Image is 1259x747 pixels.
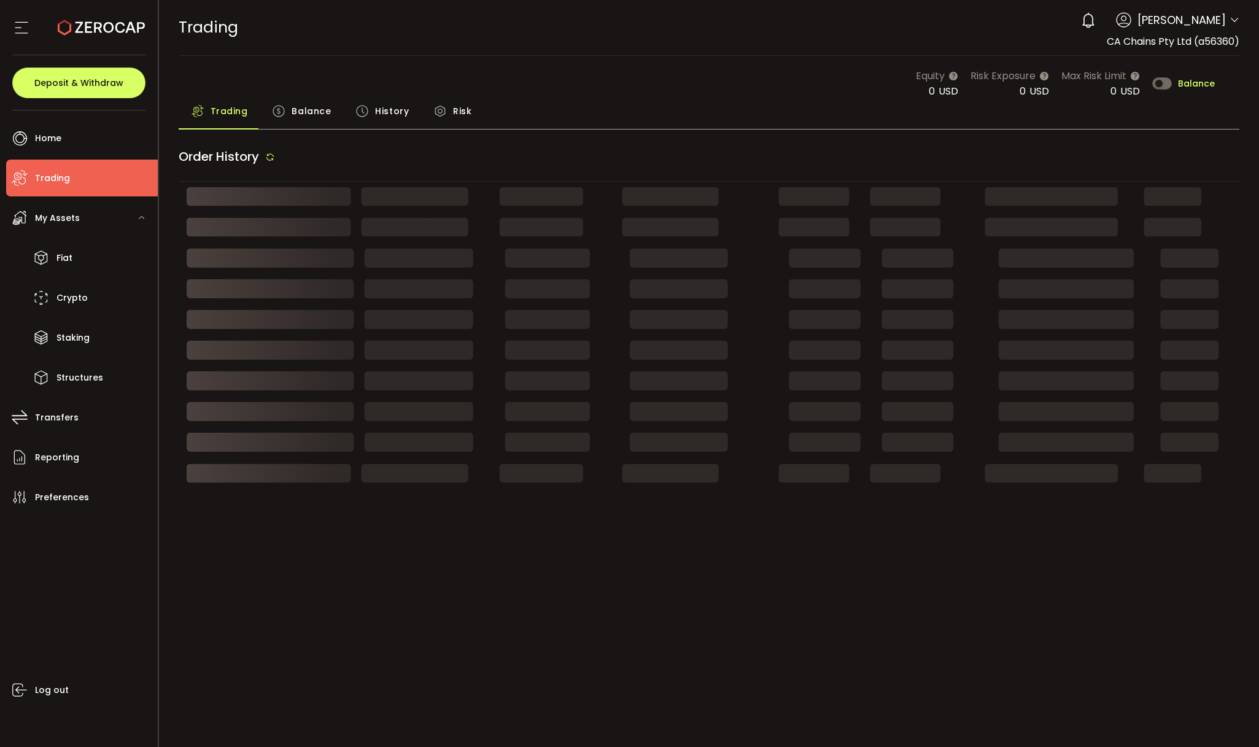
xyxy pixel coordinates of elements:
span: Equity [916,68,945,83]
span: 0 [1110,84,1117,98]
span: USD [1120,84,1140,98]
span: Reporting [35,449,79,466]
span: Deposit & Withdraw [34,79,123,87]
span: Log out [35,681,69,699]
span: Max Risk Limit [1061,68,1126,83]
span: Crypto [56,289,88,307]
span: USD [939,84,958,98]
span: Transfers [35,409,79,427]
span: Fiat [56,249,72,267]
span: 0 [1020,84,1026,98]
span: CA Chains Pty Ltd (a56360) [1107,34,1239,48]
span: USD [1029,84,1049,98]
span: Home [35,130,61,147]
span: My Assets [35,209,80,227]
span: Trading [35,169,70,187]
span: Risk Exposure [970,68,1036,83]
span: Balance [292,99,331,123]
span: Order History [179,148,259,165]
span: 0 [929,84,935,98]
span: Balance [1178,79,1215,88]
span: Trading [211,99,248,123]
span: Preferences [35,489,89,506]
span: Risk [453,99,471,123]
span: History [375,99,409,123]
span: Staking [56,329,90,347]
span: [PERSON_NAME] [1137,12,1226,28]
span: Trading [179,17,238,38]
span: Structures [56,369,103,387]
button: Deposit & Withdraw [12,68,145,98]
